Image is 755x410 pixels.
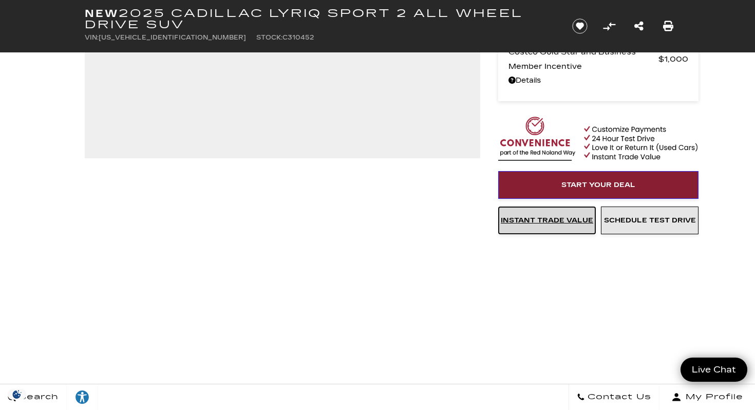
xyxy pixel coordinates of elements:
span: Live Chat [687,364,741,376]
div: Explore your accessibility options [67,389,98,405]
a: Details [508,73,688,88]
button: Compare Vehicle [601,18,617,34]
a: Costco Gold Star and Business Member Incentive $1,000 [508,45,688,73]
a: Live Chat [681,358,747,382]
span: Stock: [256,34,282,41]
button: Save vehicle [569,18,591,34]
span: Start Your Deal [561,181,635,189]
a: Contact Us [569,384,659,410]
span: Schedule Test Drive [604,216,696,225]
span: Contact Us [585,390,651,404]
span: My Profile [682,390,743,404]
span: Costco Gold Star and Business Member Incentive [508,45,658,73]
a: Schedule Test Drive [601,207,699,234]
h1: 2025 Cadillac LYRIQ Sport 2 All Wheel Drive SUV [85,8,555,30]
a: Print this New 2025 Cadillac LYRIQ Sport 2 All Wheel Drive SUV [663,19,673,33]
span: Instant Trade Value [501,216,593,225]
a: Start Your Deal [498,171,699,199]
span: [US_VEHICLE_IDENTIFICATION_NUMBER] [99,34,246,41]
span: VIN: [85,34,99,41]
span: $1,000 [658,52,688,66]
button: Open user profile menu [659,384,755,410]
iframe: YouTube video player [498,239,699,401]
img: Opt-Out Icon [5,389,29,400]
section: Click to Open Cookie Consent Modal [5,389,29,400]
a: Instant Trade Value [498,207,596,234]
a: Share this New 2025 Cadillac LYRIQ Sport 2 All Wheel Drive SUV [634,19,644,33]
strong: New [85,7,119,20]
a: Explore your accessibility options [67,384,98,410]
span: C310452 [282,34,314,41]
span: Search [16,390,59,404]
